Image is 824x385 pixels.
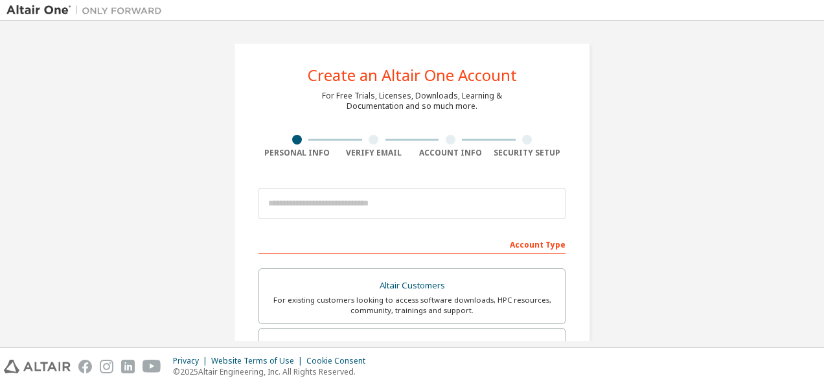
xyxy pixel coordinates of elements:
img: altair_logo.svg [4,360,71,373]
div: For Free Trials, Licenses, Downloads, Learning & Documentation and so much more. [322,91,502,111]
div: Account Type [258,233,566,254]
div: Students [267,336,557,355]
div: Website Terms of Use [211,356,306,366]
div: Personal Info [258,148,336,158]
img: facebook.svg [78,360,92,373]
div: Cookie Consent [306,356,373,366]
div: Privacy [173,356,211,366]
div: Create an Altair One Account [308,67,517,83]
div: Account Info [412,148,489,158]
img: youtube.svg [143,360,161,373]
div: For existing customers looking to access software downloads, HPC resources, community, trainings ... [267,295,557,316]
img: instagram.svg [100,360,113,373]
div: Verify Email [336,148,413,158]
p: © 2025 Altair Engineering, Inc. All Rights Reserved. [173,366,373,377]
img: linkedin.svg [121,360,135,373]
div: Altair Customers [267,277,557,295]
img: Altair One [6,4,168,17]
div: Security Setup [489,148,566,158]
